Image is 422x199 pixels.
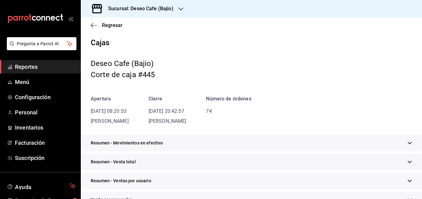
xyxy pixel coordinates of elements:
span: Regresar [102,22,122,28]
time: [DATE] 08:20:53 [91,108,126,114]
span: Resumen - Venta total [91,159,136,165]
button: Pregunta a Parrot AI [7,37,76,50]
div: Deseo Cafe (Bajio) [91,58,412,69]
span: Personal [15,108,76,117]
span: Pregunta a Parrot AI [17,41,67,47]
div: Corte de caja #445 [91,69,412,80]
span: Facturación [15,139,76,147]
span: Reportes [15,63,76,71]
span: Resumen - Ventas por usuario [91,178,151,184]
span: Resumen - Movimientos en efectivo [91,140,163,146]
button: Regresar [91,22,122,28]
div: Número de órdenes [206,95,251,103]
div: Cierre [149,95,186,103]
span: Suscripción [15,154,76,162]
h1: Cajas [91,38,412,48]
span: Ayuda [15,182,67,190]
span: Configuración [15,93,76,101]
div: 74 [206,108,251,115]
time: [DATE] 20:42:57 [149,108,184,114]
span: [PERSON_NAME] [91,118,129,124]
span: Menú [15,78,76,86]
a: Pregunta a Parrot AI [4,45,76,51]
button: open_drawer_menu [68,16,73,21]
div: Apertura [91,95,129,103]
span: [PERSON_NAME] [149,118,186,124]
span: Inventarios [15,123,76,132]
h3: Sucursal: Deseo Cafe (Bajio) [103,5,173,12]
